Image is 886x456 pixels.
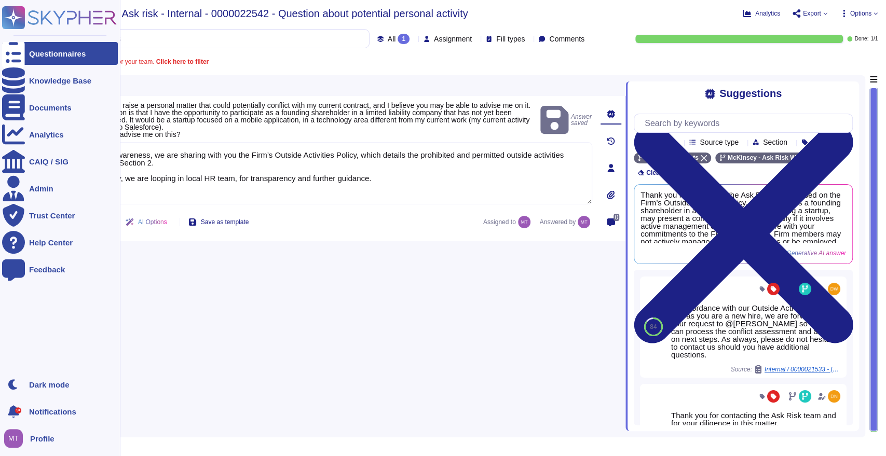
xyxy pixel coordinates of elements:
img: user [578,216,590,228]
button: Save as template [180,212,257,232]
textarea: For your awareness, we are sharing with you the Firm’s Outside Activities Policy, which details t... [73,142,592,204]
img: user [4,429,23,448]
span: Fill types [496,35,525,43]
span: Comments [549,35,584,43]
span: I wanted to raise a personal matter that could potentially conflict with my current contract, and... [85,101,530,139]
span: Notifications [29,408,76,416]
div: CAIQ / SIG [29,158,69,165]
span: All [388,35,396,43]
a: Help Center [2,231,118,254]
span: Ask risk - Internal - 0000022542 - Question about potential personal activity [122,8,468,19]
a: CAIQ / SIG [2,150,118,173]
div: Questionnaires [29,50,86,58]
img: user [518,216,530,228]
span: Answered by [540,219,576,225]
div: Dark mode [29,381,70,389]
a: Questionnaires [2,42,118,65]
div: 9+ [15,407,21,413]
span: A question is assigned to you or your team. [35,59,209,65]
span: 0 [614,214,619,221]
button: user [2,427,30,450]
span: Export [803,10,821,17]
span: Done: [854,36,868,42]
span: 1 / 1 [870,36,878,42]
b: Click here to filter [154,58,209,65]
img: user [828,390,840,403]
div: Knowledge Base [29,77,91,85]
span: AI Options [138,219,167,225]
div: Feedback [29,266,65,273]
a: Trust Center [2,204,118,227]
a: Analytics [2,123,118,146]
div: Trust Center [29,212,75,219]
div: Admin [29,185,53,192]
a: Knowledge Base [2,69,118,92]
a: Documents [2,96,118,119]
a: Feedback [2,258,118,281]
span: Answer saved [540,104,592,136]
div: 1 [398,34,410,44]
span: Save as template [201,219,249,225]
span: Analytics [755,10,780,17]
div: Analytics [29,131,64,139]
span: Assignment [434,35,472,43]
button: Analytics [743,9,780,18]
input: Search by keywords [639,114,852,132]
span: Options [850,10,871,17]
span: Assigned to [483,216,536,228]
span: Profile [30,435,54,443]
span: 84 [650,324,657,330]
a: Admin [2,177,118,200]
input: Search by keywords [41,30,369,48]
div: Documents [29,104,72,112]
img: user [828,283,840,295]
div: Help Center [29,239,73,246]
